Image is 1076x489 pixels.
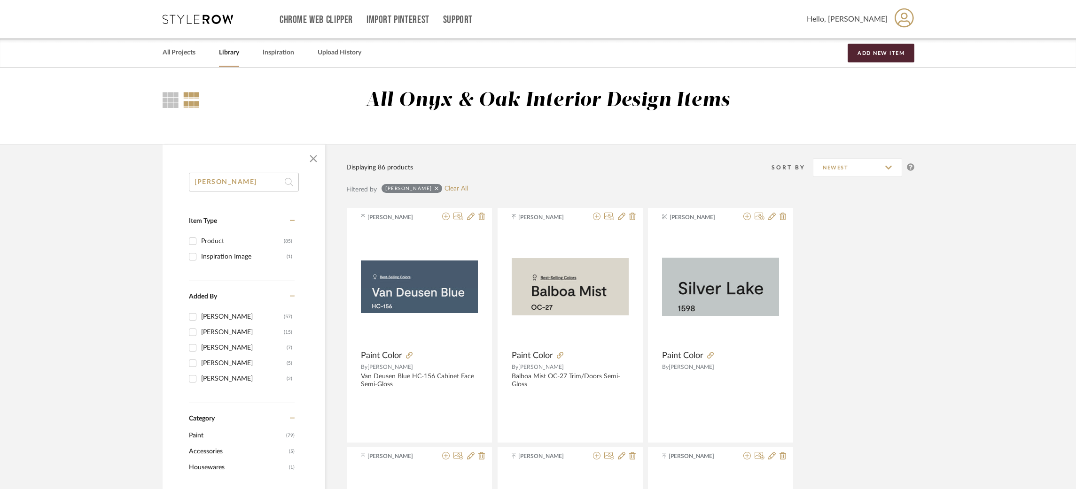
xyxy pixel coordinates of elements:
[287,249,292,264] div: (1)
[287,340,292,355] div: (7)
[361,260,478,313] img: Paint Color
[366,89,730,113] div: All Onyx & Oak Interior Design Items
[286,428,295,443] span: (79)
[669,452,728,460] span: [PERSON_NAME]
[189,428,284,443] span: Paint
[346,184,377,195] div: Filtered by
[366,16,429,24] a: Import Pinterest
[662,228,779,345] div: 0
[219,46,239,59] a: Library
[189,415,215,423] span: Category
[287,356,292,371] div: (5)
[518,364,564,370] span: [PERSON_NAME]
[367,213,427,222] span: [PERSON_NAME]
[512,373,629,389] div: Balboa Mist OC-27 Trim/Doors Semi-Gloss
[361,373,478,389] div: Van Deusen Blue HC-156 Cabinet Face Semi-Gloss
[201,309,284,324] div: [PERSON_NAME]
[201,371,287,386] div: [PERSON_NAME]
[189,218,217,224] span: Item Type
[201,249,287,264] div: Inspiration Image
[189,459,287,475] span: Housewares
[662,364,669,370] span: By
[670,213,729,222] span: [PERSON_NAME]
[361,351,402,361] span: Paint Color
[189,443,287,459] span: Accessories
[201,356,287,371] div: [PERSON_NAME]
[848,44,914,62] button: Add New Item
[444,185,468,193] a: Clear All
[304,149,323,168] button: Close
[512,258,629,316] img: Paint Color
[284,234,292,249] div: (85)
[201,325,284,340] div: [PERSON_NAME]
[284,309,292,324] div: (57)
[512,228,629,345] div: 0
[669,364,714,370] span: [PERSON_NAME]
[163,46,195,59] a: All Projects
[189,173,299,191] input: Search within 86 results
[512,351,553,361] span: Paint Color
[361,228,478,345] div: 0
[280,16,353,24] a: Chrome Web Clipper
[772,163,813,172] div: Sort By
[201,340,287,355] div: [PERSON_NAME]
[512,364,518,370] span: By
[318,46,361,59] a: Upload History
[385,185,432,191] div: [PERSON_NAME]
[284,325,292,340] div: (15)
[518,452,577,460] span: [PERSON_NAME]
[662,351,703,361] span: Paint Color
[189,293,217,300] span: Added By
[263,46,294,59] a: Inspiration
[443,16,473,24] a: Support
[367,452,427,460] span: [PERSON_NAME]
[361,364,367,370] span: By
[289,444,295,459] span: (5)
[518,213,577,222] span: [PERSON_NAME]
[662,258,779,316] img: Paint Color
[807,14,888,25] span: Hello, [PERSON_NAME]
[201,234,284,249] div: Product
[367,364,413,370] span: [PERSON_NAME]
[287,371,292,386] div: (2)
[346,162,413,173] div: Displaying 86 products
[289,460,295,475] span: (1)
